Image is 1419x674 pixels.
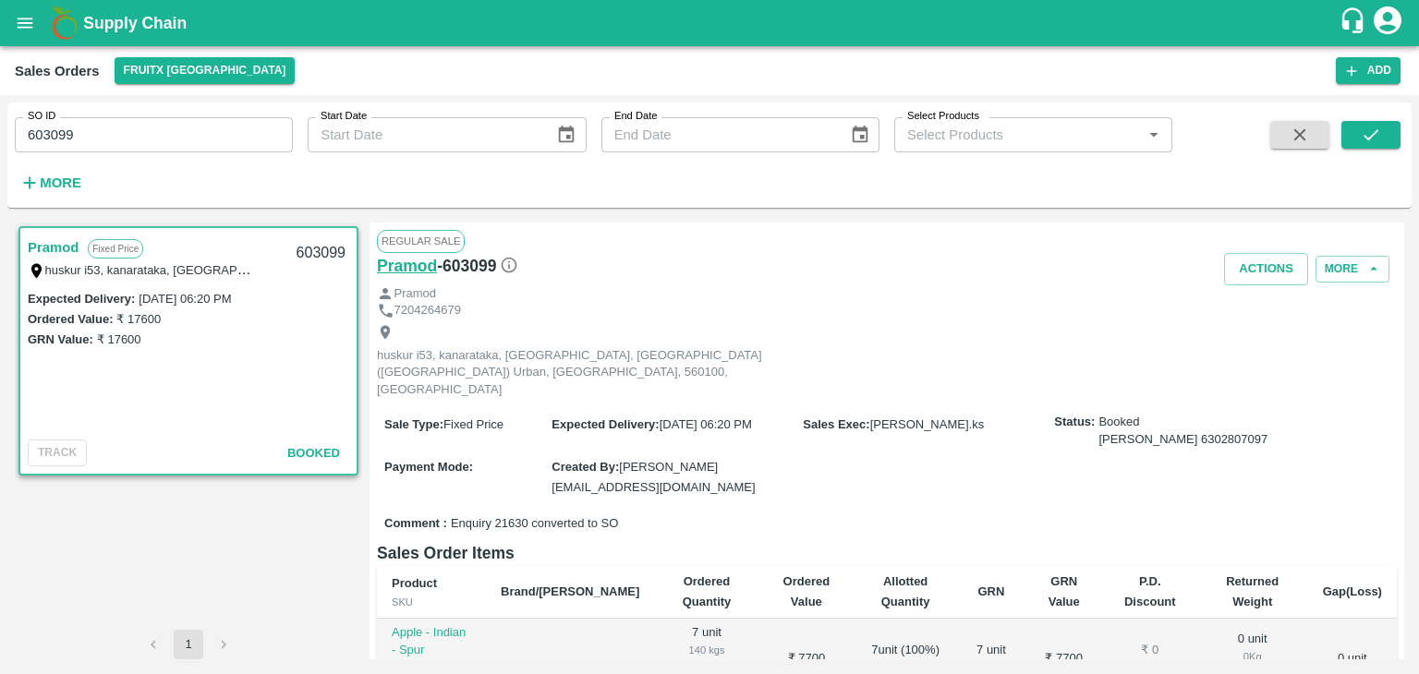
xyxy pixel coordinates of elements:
[287,446,340,460] span: Booked
[15,117,293,152] input: Enter SO ID
[392,624,471,658] p: Apple - Indian - Spur
[1339,6,1371,40] div: customer-support
[384,515,447,533] label: Comment :
[1336,57,1401,84] button: Add
[683,574,732,608] b: Ordered Quantity
[1224,253,1308,285] button: Actions
[451,515,618,533] span: Enquiry 21630 converted to SO
[40,175,81,190] strong: More
[1118,642,1182,659] div: ₹ 0
[308,117,541,152] input: Start Date
[83,10,1339,36] a: Supply Chain
[15,167,86,199] button: More
[870,417,985,431] span: [PERSON_NAME].ks
[437,253,518,279] h6: - 603099
[1323,584,1382,598] b: Gap(Loss)
[501,584,639,598] b: Brand/[PERSON_NAME]
[4,2,46,44] button: open drawer
[660,417,752,431] span: [DATE] 06:20 PM
[552,417,659,431] label: Expected Delivery :
[377,230,465,252] span: Regular Sale
[28,235,79,259] a: Pramod
[1049,574,1080,608] b: GRN Value
[1212,648,1293,665] div: 0 Kg
[28,292,135,306] label: Expected Delivery :
[83,14,187,32] b: Supply Chain
[552,460,755,494] span: [PERSON_NAME][EMAIL_ADDRESS][DOMAIN_NAME]
[443,417,503,431] span: Fixed Price
[552,460,619,474] label: Created By :
[377,540,1397,566] h6: Sales Order Items
[392,594,471,610] div: SKU
[1316,256,1389,283] button: More
[614,109,657,124] label: End Date
[394,285,437,303] p: Pramod
[1124,574,1176,608] b: P.D. Discount
[97,332,141,346] label: ₹ 17600
[1226,574,1279,608] b: Returned Weight
[549,117,584,152] button: Choose date
[907,109,979,124] label: Select Products
[601,117,835,152] input: End Date
[384,417,443,431] label: Sale Type :
[1371,4,1404,42] div: account of current user
[803,417,869,431] label: Sales Exec :
[15,59,100,83] div: Sales Orders
[881,574,930,608] b: Allotted Quantity
[28,109,55,124] label: SO ID
[1054,414,1095,431] label: Status:
[46,5,83,42] img: logo
[377,347,793,399] p: huskur i53, kanarataka, [GEOGRAPHIC_DATA], [GEOGRAPHIC_DATA] ([GEOGRAPHIC_DATA]) Urban, [GEOGRAPH...
[392,576,437,590] b: Product
[394,302,461,319] p: 7204264679
[115,57,296,84] button: Select DC
[285,232,357,275] div: 603099
[900,123,1136,147] input: Select Products
[28,332,93,346] label: GRN Value:
[88,239,143,259] p: Fixed Price
[321,109,367,124] label: Start Date
[783,574,831,608] b: Ordered Value
[136,630,241,659] nav: pagination navigation
[1142,123,1166,147] button: Open
[28,312,113,326] label: Ordered Value:
[1098,414,1267,448] span: Booked
[174,630,203,659] button: page 1
[377,253,437,279] a: Pramod
[45,262,913,277] label: huskur i53, kanarataka, [GEOGRAPHIC_DATA], [GEOGRAPHIC_DATA] ([GEOGRAPHIC_DATA]) Urban, [GEOGRAPH...
[977,584,1004,598] b: GRN
[843,117,878,152] button: Choose date
[116,312,161,326] label: ₹ 17600
[1098,431,1267,449] div: [PERSON_NAME] 6302807097
[139,292,231,306] label: [DATE] 06:20 PM
[384,460,473,474] label: Payment Mode :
